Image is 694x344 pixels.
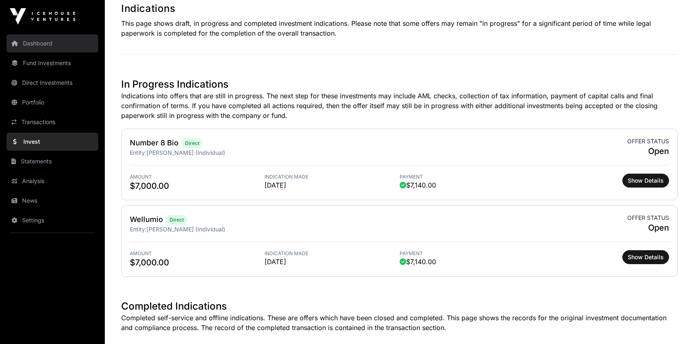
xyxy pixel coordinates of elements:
p: Completed self-service and offline indications. These are offers which have been closed and compl... [121,313,678,333]
span: Offer status [627,214,669,222]
h1: Indications [121,2,678,15]
p: This page shows draft, in progress and completed investment indications. Please note that some of... [121,18,678,38]
span: $7,140.00 [400,180,436,190]
span: Open [627,145,669,157]
span: [DATE] [264,180,399,190]
span: $7,140.00 [400,257,436,267]
a: Portfolio [7,93,98,111]
span: $7,000.00 [130,180,264,192]
a: Dashboard [7,34,98,52]
span: Show Details [628,177,664,185]
h1: Completed Indications [121,300,678,313]
span: Payment [400,250,534,257]
button: Show Details [622,174,669,188]
a: Wellumio [130,215,163,224]
span: Amount [130,250,264,257]
p: Indications into offers that are still in progress. The next step for these investments may inclu... [121,91,678,120]
span: Indication Made [264,174,399,180]
span: Show Details [628,253,664,261]
button: Show Details [622,250,669,264]
span: $7,000.00 [130,257,264,268]
span: Entity: [130,226,147,233]
span: Payment [400,174,534,180]
a: Invest [7,133,98,151]
h1: In Progress Indications [121,78,678,91]
iframe: Chat Widget [653,305,694,344]
span: Direct [185,140,199,147]
a: Fund Investments [7,54,98,72]
span: Indication Made [264,250,399,257]
span: [PERSON_NAME] (Individual) [147,226,225,233]
a: Settings [7,211,98,229]
a: Analysis [7,172,98,190]
span: Open [627,222,669,233]
a: Statements [7,152,98,170]
a: News [7,192,98,210]
a: Direct Investments [7,74,98,92]
img: Icehouse Ventures Logo [10,8,75,25]
span: [DATE] [264,257,399,267]
span: [PERSON_NAME] (Individual) [147,149,225,156]
a: Number 8 Bio [130,138,179,147]
a: Transactions [7,113,98,131]
span: Direct [170,217,184,223]
span: Amount [130,174,264,180]
span: Entity: [130,149,147,156]
span: Offer status [627,137,669,145]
